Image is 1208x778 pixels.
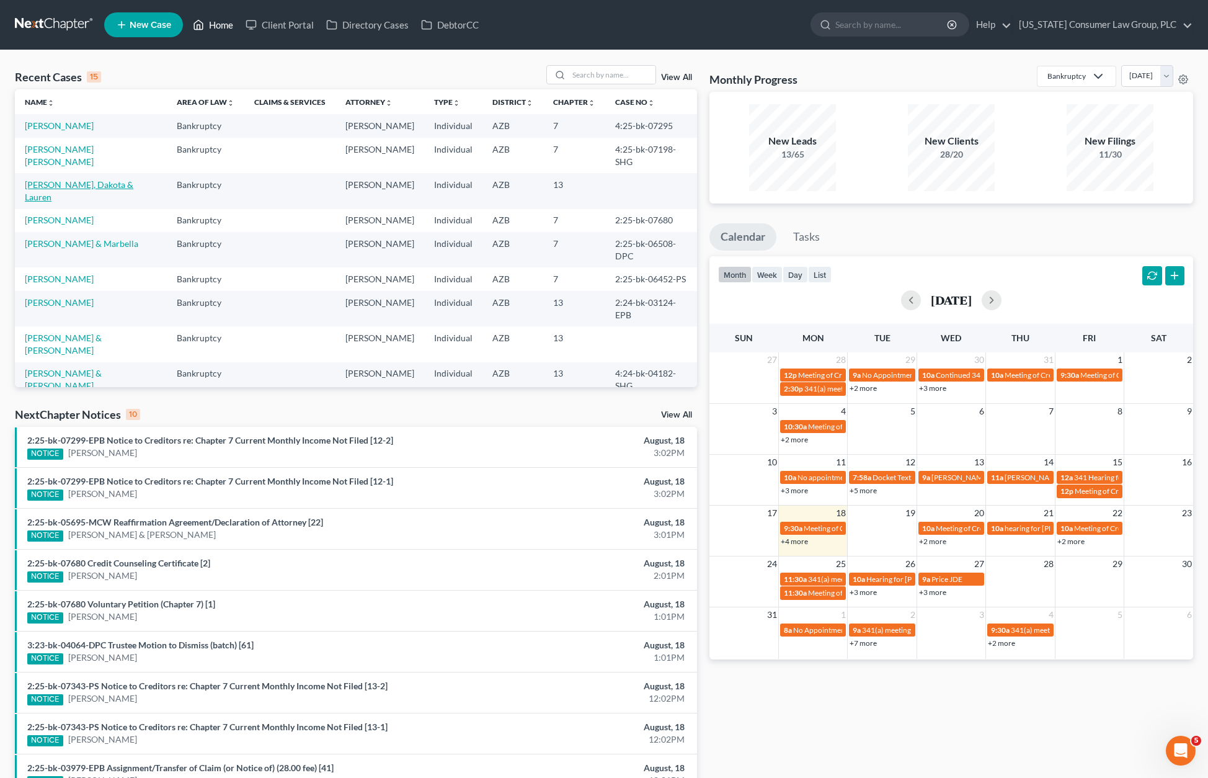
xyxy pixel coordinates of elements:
a: Districtunfold_more [492,97,533,107]
div: Bankruptcy [1047,71,1086,81]
a: Typeunfold_more [434,97,460,107]
th: Claims & Services [244,89,335,114]
button: month [718,266,752,283]
td: 4:25-bk-07198-SHG [605,138,697,173]
span: 28 [1042,557,1055,571]
a: Attorneyunfold_more [345,97,393,107]
td: Bankruptcy [167,114,244,137]
span: Sun [735,333,753,343]
span: 2:30p [784,384,803,393]
span: 27 [973,557,985,571]
td: 7 [543,114,605,137]
span: 11 [835,455,847,470]
span: 5 [1191,736,1201,746]
td: [PERSON_NAME] [335,209,424,232]
a: Nameunfold_more [25,97,55,107]
div: 3:01PM [474,529,685,541]
span: 29 [1111,557,1124,571]
span: 4 [840,404,847,419]
td: 4:24-bk-04182-SHG [605,362,697,398]
span: 9 [1186,404,1193,419]
div: August, 18 [474,475,685,488]
a: [PERSON_NAME] & [PERSON_NAME] [25,368,102,391]
span: 3 [978,607,985,622]
a: +2 more [1057,537,1085,546]
span: 6 [1186,607,1193,622]
span: 10 [766,455,778,470]
span: 11:30a [784,588,807,597]
a: +3 more [781,486,808,495]
a: +2 more [781,435,808,444]
td: [PERSON_NAME] [335,326,424,362]
div: 3:02PM [474,447,685,459]
span: Meeting of Creditors for [PERSON_NAME] [1005,370,1142,380]
span: 27 [766,352,778,367]
span: 16 [1181,455,1193,470]
span: 12p [1060,486,1073,496]
td: 7 [543,138,605,173]
span: Fri [1083,333,1096,343]
div: August, 18 [474,639,685,651]
span: No Appointments [793,625,851,635]
div: NOTICE [27,694,63,705]
span: Meeting of Creditors for [PERSON_NAME] [808,588,946,597]
td: 2:25-bk-07680 [605,209,697,232]
td: Individual [424,138,482,173]
td: [PERSON_NAME] [335,232,424,267]
a: View All [661,73,692,82]
span: 9:30a [784,524,802,533]
span: 8 [1116,404,1124,419]
td: Bankruptcy [167,267,244,290]
a: [PERSON_NAME] & [PERSON_NAME] [68,529,216,541]
span: 22 [1111,506,1124,521]
span: No Appointments [862,370,920,380]
i: unfold_more [526,99,533,107]
input: Search by name... [569,66,655,84]
a: 2:25-bk-07343-PS Notice to Creditors re: Chapter 7 Current Monthly Income Not Filed [13-1] [27,722,388,732]
td: Individual [424,232,482,267]
td: 13 [543,326,605,362]
div: 2:01PM [474,570,685,582]
td: AZB [482,232,543,267]
div: New Leads [749,134,836,148]
a: +5 more [850,486,877,495]
span: 6 [978,404,985,419]
td: 2:25-bk-06508-DPC [605,232,697,267]
span: 10a [922,524,935,533]
td: AZB [482,291,543,326]
span: 9:30a [1060,370,1079,380]
span: 9a [922,473,930,482]
span: 15 [1111,455,1124,470]
a: Help [970,14,1011,36]
span: 10a [784,473,796,482]
span: 24 [766,557,778,571]
span: 11:30a [784,575,807,584]
div: NOTICE [27,571,63,583]
div: 12:02PM [474,733,685,746]
i: unfold_more [385,99,393,107]
td: 4:25-bk-07295 [605,114,697,137]
i: unfold_more [47,99,55,107]
a: +3 more [919,588,946,597]
span: [PERSON_NAME] Trial [931,473,1005,482]
span: 341(a) meeting for [PERSON_NAME] [1011,625,1130,635]
td: 13 [543,362,605,398]
a: Calendar [709,223,776,251]
span: 1 [1116,352,1124,367]
div: 12:02PM [474,692,685,705]
td: Bankruptcy [167,209,244,232]
input: Search by name... [835,13,949,36]
a: [PERSON_NAME], Dakota & Lauren [25,179,133,202]
a: [PERSON_NAME] [68,651,137,664]
a: +2 more [988,638,1015,648]
span: 29 [904,352,917,367]
h3: Monthly Progress [709,72,797,87]
a: Area of Lawunfold_more [177,97,234,107]
span: 18 [835,506,847,521]
span: 23 [1181,506,1193,521]
span: 3 [771,404,778,419]
a: [PERSON_NAME] [68,733,137,746]
a: Tasks [782,223,831,251]
span: Mon [802,333,824,343]
span: 10a [991,524,1003,533]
